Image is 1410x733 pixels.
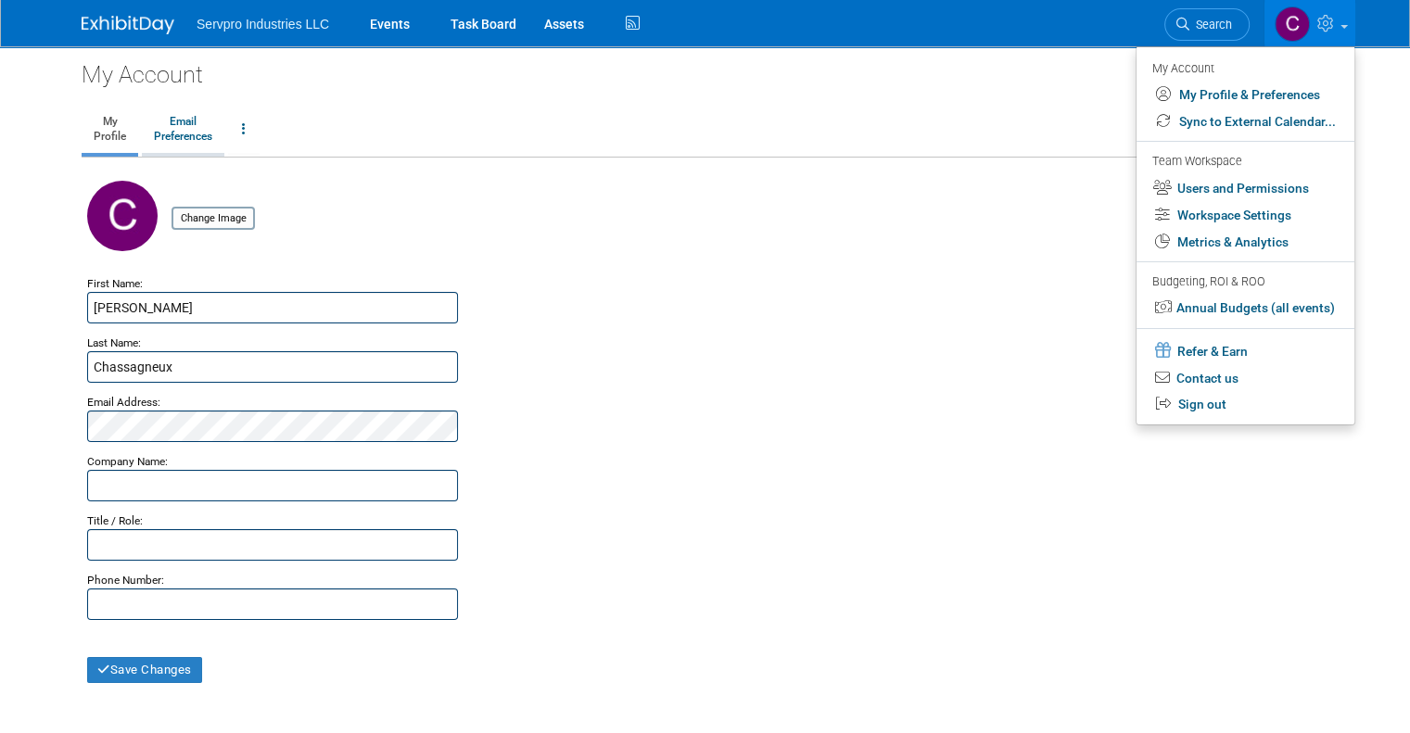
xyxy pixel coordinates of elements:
div: Budgeting, ROI & ROO [1152,272,1336,292]
a: Annual Budgets (all events) [1137,295,1354,322]
span: Servpro Industries LLC [197,17,329,32]
small: Last Name: [87,336,141,349]
small: Company Name: [87,455,168,468]
a: EmailPreferences [142,107,224,153]
a: Metrics & Analytics [1137,229,1354,256]
div: My Account [82,46,1328,91]
div: Team Workspace [1152,152,1336,172]
a: Search [1164,8,1250,41]
small: First Name: [87,277,143,290]
a: Sync to External Calendar... [1137,108,1354,135]
img: C.jpg [87,181,158,251]
small: Email Address: [87,396,160,409]
a: Users and Permissions [1137,175,1354,202]
button: Save Changes [87,657,202,683]
a: My Profile & Preferences [1137,82,1354,108]
img: Chris Chassagneux [1275,6,1310,42]
a: Workspace Settings [1137,202,1354,229]
img: ExhibitDay [82,16,174,34]
a: Contact us [1137,365,1354,392]
a: MyProfile [82,107,138,153]
div: My Account [1152,57,1336,79]
a: Refer & Earn [1137,336,1354,365]
small: Title / Role: [87,514,143,527]
small: Phone Number: [87,574,164,587]
a: Sign out [1137,391,1354,418]
span: Search [1189,18,1232,32]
